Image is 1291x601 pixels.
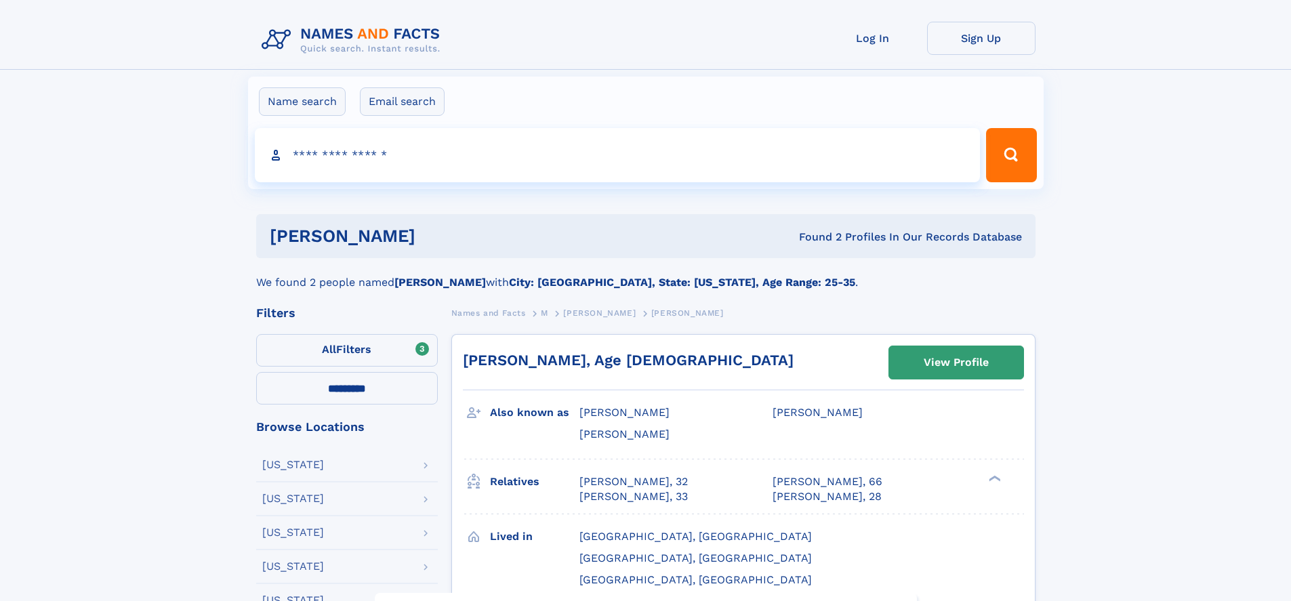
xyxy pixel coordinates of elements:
[986,128,1036,182] button: Search Button
[490,525,579,548] h3: Lived in
[490,401,579,424] h3: Also known as
[270,228,607,245] h1: [PERSON_NAME]
[509,276,855,289] b: City: [GEOGRAPHIC_DATA], State: [US_STATE], Age Range: 25-35
[256,258,1036,291] div: We found 2 people named with .
[256,421,438,433] div: Browse Locations
[579,489,688,504] a: [PERSON_NAME], 33
[579,552,812,564] span: [GEOGRAPHIC_DATA], [GEOGRAPHIC_DATA]
[255,128,981,182] input: search input
[360,87,445,116] label: Email search
[262,493,324,504] div: [US_STATE]
[463,352,794,369] a: [PERSON_NAME], Age [DEMOGRAPHIC_DATA]
[579,406,670,419] span: [PERSON_NAME]
[985,474,1002,482] div: ❯
[262,527,324,538] div: [US_STATE]
[773,406,863,419] span: [PERSON_NAME]
[256,307,438,319] div: Filters
[256,334,438,367] label: Filters
[322,343,336,356] span: All
[889,346,1023,379] a: View Profile
[819,22,927,55] a: Log In
[256,22,451,58] img: Logo Names and Facts
[579,530,812,543] span: [GEOGRAPHIC_DATA], [GEOGRAPHIC_DATA]
[563,308,636,318] span: [PERSON_NAME]
[394,276,486,289] b: [PERSON_NAME]
[541,308,548,318] span: M
[262,561,324,572] div: [US_STATE]
[924,347,989,378] div: View Profile
[490,470,579,493] h3: Relatives
[563,304,636,321] a: [PERSON_NAME]
[773,489,882,504] a: [PERSON_NAME], 28
[579,474,688,489] a: [PERSON_NAME], 32
[541,304,548,321] a: M
[651,308,724,318] span: [PERSON_NAME]
[773,474,882,489] a: [PERSON_NAME], 66
[262,459,324,470] div: [US_STATE]
[451,304,526,321] a: Names and Facts
[927,22,1036,55] a: Sign Up
[607,230,1022,245] div: Found 2 Profiles In Our Records Database
[259,87,346,116] label: Name search
[579,573,812,586] span: [GEOGRAPHIC_DATA], [GEOGRAPHIC_DATA]
[579,428,670,440] span: [PERSON_NAME]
